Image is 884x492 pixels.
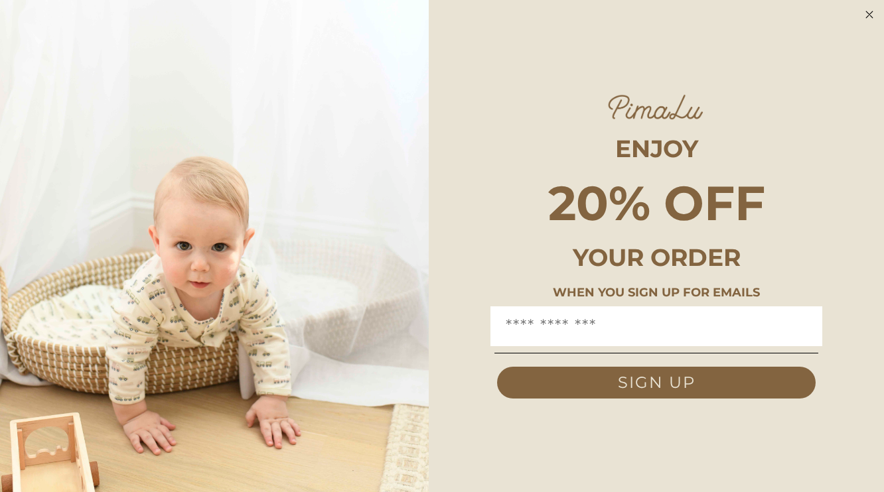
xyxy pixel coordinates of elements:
[861,7,877,23] button: Close dialog
[494,353,818,353] img: underline
[494,313,818,339] input: Email Address
[497,367,816,399] button: SIGN UP
[615,134,698,163] span: ENJOY
[573,243,741,272] span: YOUR ORDER
[607,93,706,121] img: PIMALU
[553,285,760,300] span: WHEN YOU SIGN UP FOR EMAILS
[548,174,765,232] span: 20% OFF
